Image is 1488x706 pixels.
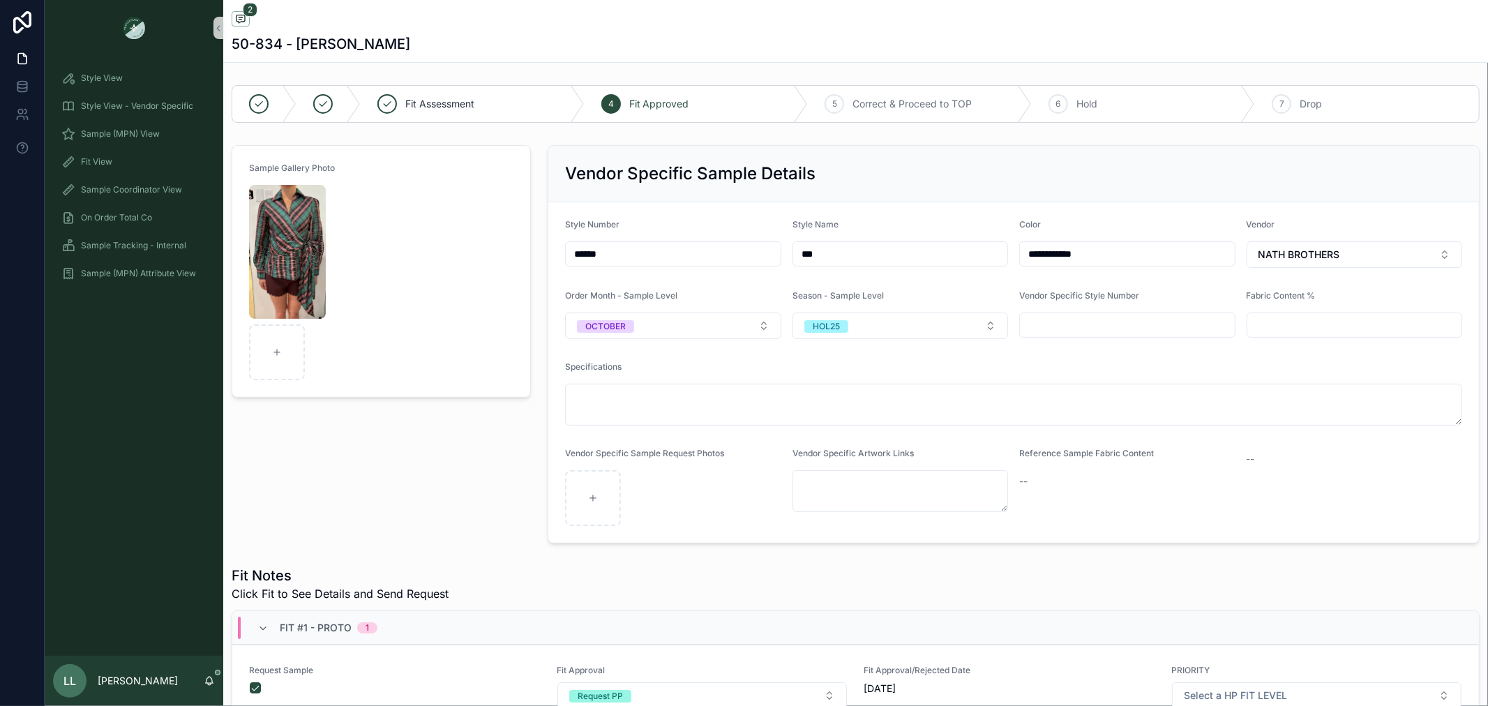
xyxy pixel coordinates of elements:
[832,98,837,110] span: 5
[81,268,196,279] span: Sample (MPN) Attribute View
[792,313,1008,339] button: Select Button
[565,361,622,372] span: Specifications
[81,73,123,84] span: Style View
[1247,219,1275,230] span: Vendor
[123,17,145,39] img: App logo
[1019,474,1028,488] span: --
[792,219,839,230] span: Style Name
[53,93,215,119] a: Style View - Vendor Specific
[1019,448,1154,458] span: Reference Sample Fabric Content
[585,320,626,333] div: OCTOBER
[565,313,781,339] button: Select Button
[232,566,449,585] h1: Fit Notes
[53,177,215,202] a: Sample Coordinator View
[864,665,1155,676] span: Fit Approval/Rejected Date
[45,56,223,304] div: scrollable content
[1019,219,1041,230] span: Color
[232,34,410,54] h1: 50-834 - [PERSON_NAME]
[629,97,689,111] span: Fit Approved
[608,98,614,110] span: 4
[63,673,76,689] span: LL
[1184,689,1287,703] span: Select a HP FIT LEVEL
[1247,290,1316,301] span: Fabric Content %
[81,128,160,140] span: Sample (MPN) View
[405,97,474,111] span: Fit Assessment
[1171,665,1462,676] span: PRIORITY
[557,665,848,676] span: Fit Approval
[98,674,178,688] p: [PERSON_NAME]
[864,682,1155,696] span: [DATE]
[81,184,182,195] span: Sample Coordinator View
[1055,98,1060,110] span: 6
[565,219,619,230] span: Style Number
[53,233,215,258] a: Sample Tracking - Internal
[53,205,215,230] a: On Order Total Co
[81,240,186,251] span: Sample Tracking - Internal
[565,448,724,458] span: Vendor Specific Sample Request Photos
[366,622,369,633] div: 1
[53,121,215,147] a: Sample (MPN) View
[1019,290,1139,301] span: Vendor Specific Style Number
[792,290,884,301] span: Season - Sample Level
[1279,98,1284,110] span: 7
[565,290,677,301] span: Order Month - Sample Level
[813,320,840,333] div: HOL25
[1247,241,1462,268] button: Select Button
[1300,97,1322,111] span: Drop
[243,3,257,17] span: 2
[249,163,335,173] span: Sample Gallery Photo
[565,163,816,185] h2: Vendor Specific Sample Details
[53,149,215,174] a: Fit View
[852,97,972,111] span: Correct & Proceed to TOP
[280,621,352,635] span: Fit #1 - Proto
[1076,97,1097,111] span: Hold
[1258,248,1340,262] span: NATH BROTHERS
[53,261,215,286] a: Sample (MPN) Attribute View
[232,11,250,29] button: 2
[249,185,326,319] img: Screenshot-2025-08-06-161345.png
[578,690,623,703] div: Request PP
[53,66,215,91] a: Style View
[232,585,449,602] span: Click Fit to See Details and Send Request
[1247,452,1255,466] span: --
[81,212,152,223] span: On Order Total Co
[792,448,914,458] span: Vendor Specific Artwork Links
[249,665,540,676] span: Request Sample
[81,100,193,112] span: Style View - Vendor Specific
[81,156,112,167] span: Fit View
